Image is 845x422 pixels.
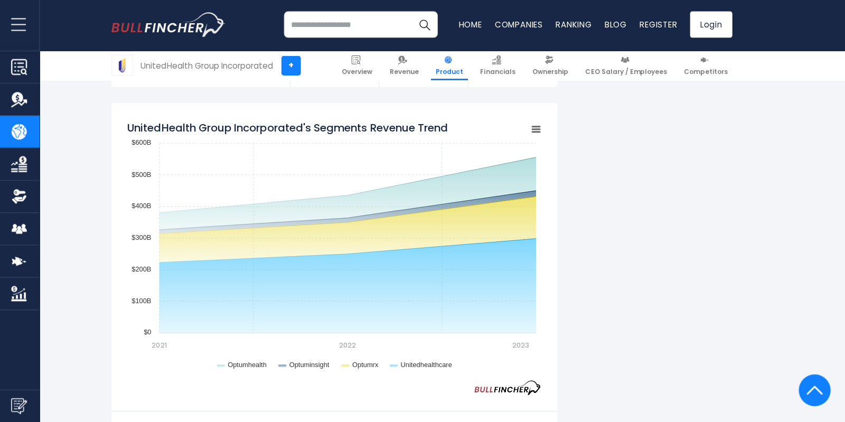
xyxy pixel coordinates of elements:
[401,361,453,369] text: Unitedhealthcare
[14,190,30,205] img: Ownership
[353,361,380,369] text: Optumrx
[512,341,529,351] text: 2023
[689,13,731,40] a: Login
[495,21,543,32] a: Companies
[556,21,591,32] a: Ranking
[343,69,373,78] span: Overview
[390,69,419,78] span: Revenue
[639,21,677,32] a: Register
[134,203,153,211] text: $400B
[290,361,331,369] text: Optuminsight
[129,117,541,381] svg: UnitedHealth Group Incorporated's Segments Revenue Trend
[134,235,153,242] text: $300B
[134,172,153,180] text: $500B
[129,122,448,137] tspan: UnitedHealth Group Incorporated's Segments Revenue Trend
[134,297,153,305] text: $100B
[679,53,731,82] a: Competitors
[431,53,468,82] a: Product
[528,53,573,82] a: Ownership
[134,266,153,274] text: $200B
[143,61,275,73] div: UnitedHealth Group Incorporated
[436,69,464,78] span: Product
[412,13,438,40] button: Search
[683,69,727,78] span: Competitors
[154,341,168,351] text: 2021
[481,69,515,78] span: Financials
[532,69,568,78] span: Ownership
[585,69,666,78] span: CEO Salary / Employees
[229,361,268,369] text: Optumhealth
[283,58,302,77] a: +
[146,329,153,336] text: $0
[134,140,153,148] text: $600B
[340,341,357,351] text: 2022
[114,14,227,39] img: bullfincher logo
[459,21,482,32] a: Home
[476,53,520,82] a: Financials
[114,14,227,39] a: Go to homepage
[580,53,671,82] a: CEO Salary / Employees
[338,53,378,82] a: Overview
[114,57,134,77] img: UNH logo
[386,53,424,82] a: Revenue
[604,21,626,32] a: Blog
